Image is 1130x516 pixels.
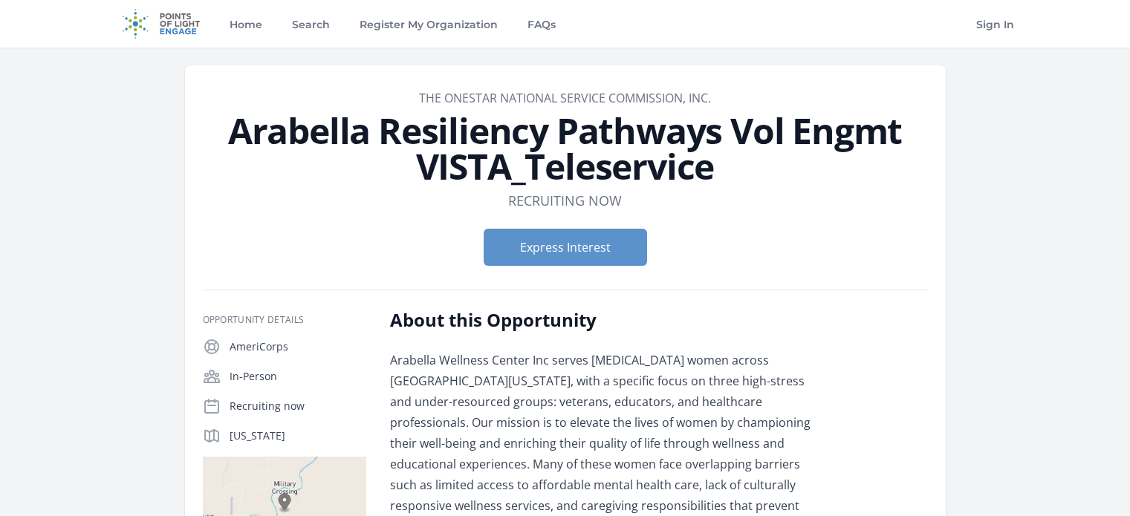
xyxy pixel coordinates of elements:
[203,314,366,326] h3: Opportunity Details
[230,369,366,384] p: In-Person
[230,399,366,414] p: Recruiting now
[508,190,622,211] dd: Recruiting now
[390,308,825,332] h2: About this Opportunity
[230,339,366,354] p: AmeriCorps
[484,229,647,266] button: Express Interest
[419,90,711,106] a: THE ONESTAR NATIONAL SERVICE COMMISSION, INC.
[203,113,928,184] h1: Arabella Resiliency Pathways Vol Engmt VISTA_Teleservice
[230,428,366,443] p: [US_STATE]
